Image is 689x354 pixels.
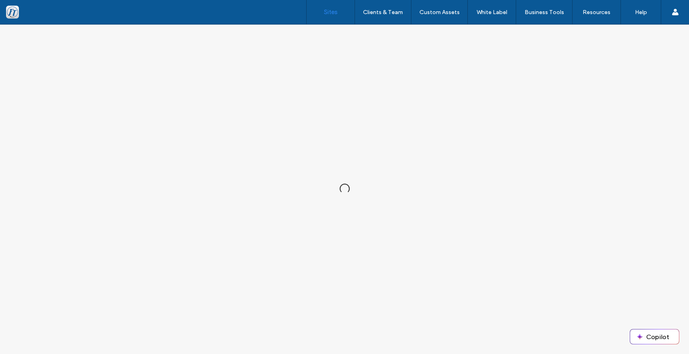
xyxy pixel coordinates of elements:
button: Copilot [630,329,679,344]
label: Clients & Team [363,9,403,16]
label: Sites [324,8,338,16]
label: Resources [583,9,610,16]
label: Custom Assets [419,9,460,16]
label: Help [635,9,647,16]
label: Business Tools [525,9,564,16]
label: White Label [477,9,507,16]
